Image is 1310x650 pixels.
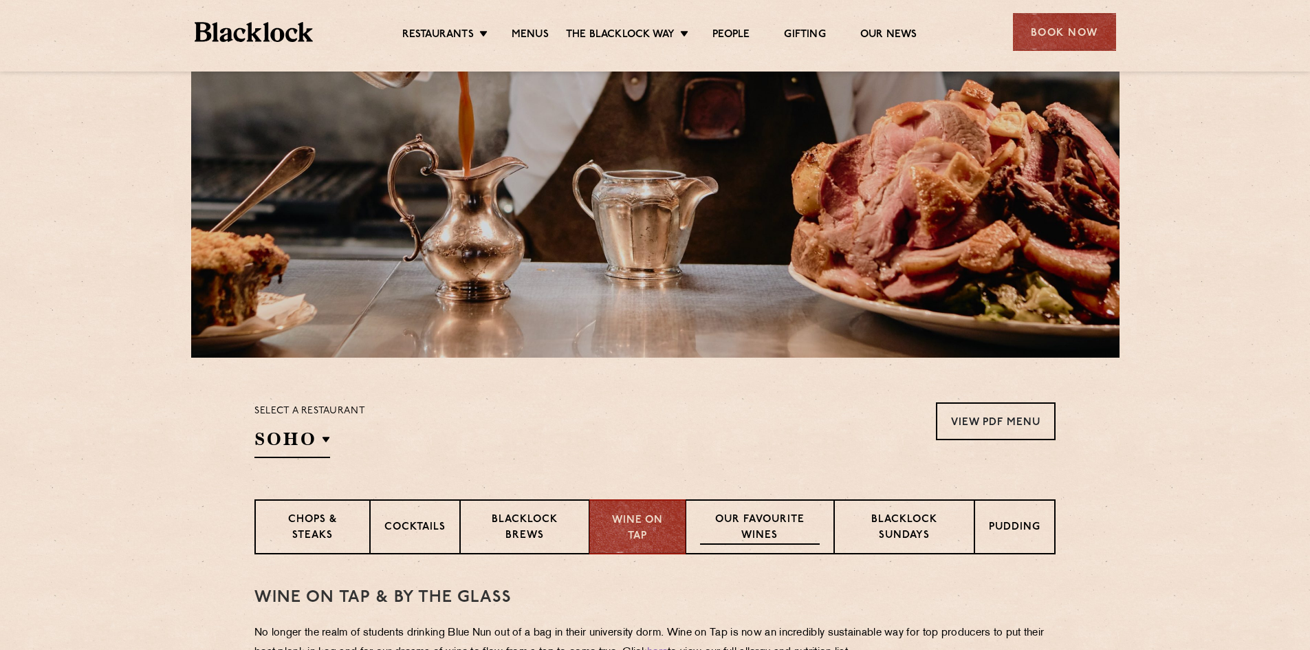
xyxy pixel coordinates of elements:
a: The Blacklock Way [566,28,675,43]
p: Select a restaurant [254,402,365,420]
p: Cocktails [384,520,446,537]
a: People [712,28,750,43]
a: Our News [860,28,917,43]
a: Gifting [784,28,825,43]
p: Pudding [989,520,1040,537]
p: Wine on Tap [604,513,671,544]
a: Menus [512,28,549,43]
h3: WINE on tap & by the glass [254,589,1056,607]
p: Our favourite wines [700,512,819,545]
img: BL_Textured_Logo-footer-cropped.svg [195,22,314,42]
p: Blacklock Sundays [849,512,960,545]
p: Blacklock Brews [474,512,575,545]
div: Book Now [1013,13,1116,51]
a: Restaurants [402,28,474,43]
p: Chops & Steaks [270,512,356,545]
a: View PDF Menu [936,402,1056,440]
h2: SOHO [254,427,330,458]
